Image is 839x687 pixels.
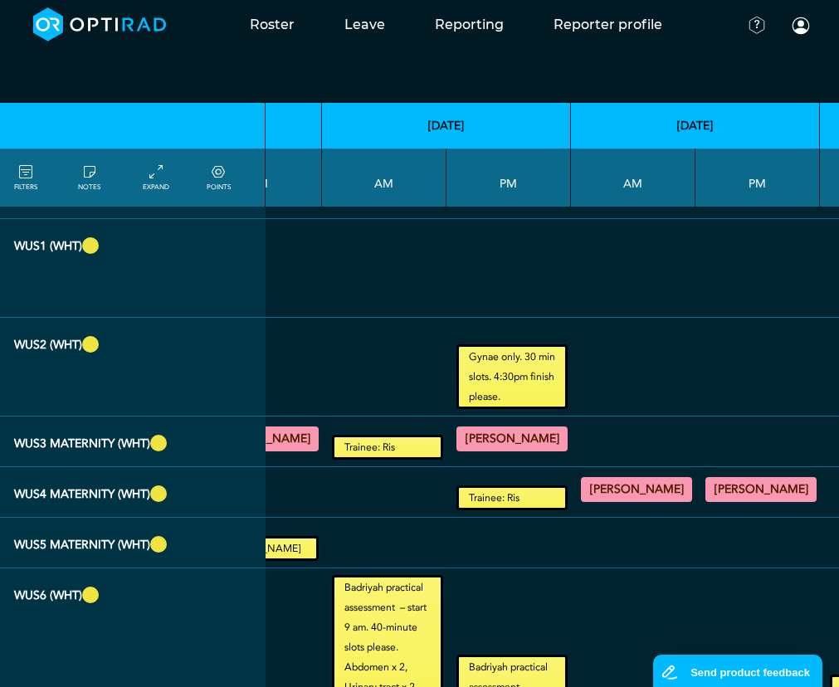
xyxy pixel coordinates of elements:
[459,347,565,407] small: Gynae only. 30 min slots. 4:30pm finish please.
[705,477,817,502] div: US Obstetric 13:00 - 16:20
[322,149,446,207] th: AM
[459,488,565,508] small: Trainee: Ris
[207,163,231,192] a: collapse/expand expected points
[571,103,820,149] th: [DATE]
[78,163,100,192] a: show/hide notes
[322,103,571,149] th: [DATE]
[571,149,695,207] th: AM
[143,163,169,192] a: collapse/expand entries
[446,149,571,207] th: PM
[708,480,814,499] summary: [PERSON_NAME]
[459,429,565,449] summary: [PERSON_NAME]
[33,7,167,41] img: brand-opti-rad-logos-blue-and-white-d2f68631ba2948856bd03f2d395fb146ddc8fb01b4b6e9315ea85fa773367...
[583,480,690,499] summary: [PERSON_NAME]
[581,477,692,502] div: US Obstetric 08:10 - 12:00
[334,437,441,457] small: Trainee: Ris
[456,426,568,451] div: US Obstetric 13:00 - 16:20
[14,163,37,192] a: FILTERS
[695,149,820,207] th: PM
